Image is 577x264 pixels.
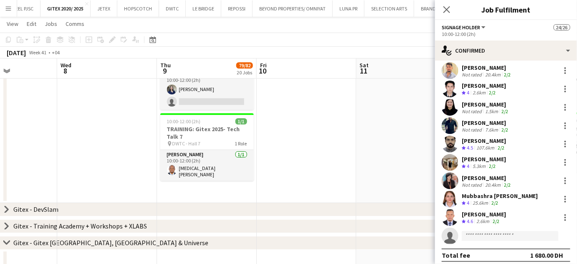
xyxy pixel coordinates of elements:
span: 10:00-12:00 (2h) [167,118,201,124]
app-skills-label: 2/2 [504,71,511,78]
span: View [7,20,18,28]
span: 1/1 [235,118,247,124]
app-skills-label: 2/2 [498,145,504,151]
span: 4.5 [467,145,473,151]
div: Total fee [442,251,470,259]
div: [PERSON_NAME] [462,211,506,218]
div: Gitex - Training Academy + Workshops + XLABS [13,222,147,230]
div: 1 680.00 DH [531,251,564,259]
div: 10:00-12:00 (2h) [442,31,570,37]
div: [PERSON_NAME] [462,64,512,71]
button: LE BRIDGE [186,0,221,17]
button: BRAND BOX GLOBAL [414,0,472,17]
span: 11 [359,66,369,76]
div: Not rated [462,182,483,188]
div: 20 Jobs [237,69,253,76]
h3: TRAINING: Gitex 2025- Tech Talk 7 [160,125,254,140]
button: LUNA PR [333,0,364,17]
span: Edit [27,20,36,28]
button: HOPSCOTCH [117,0,159,17]
button: BEYOND PROPERTIES/ OMNIYAT [253,0,333,17]
span: 79/82 [236,62,253,69]
span: Comms [66,20,84,28]
span: 4 [467,200,469,206]
span: DWTC - Hall 7 [172,140,201,147]
button: REPOSSI [221,0,253,17]
app-card-role: [PERSON_NAME]1/210:00-12:00 (2h)[PERSON_NAME] [160,69,254,110]
span: 10 [259,66,267,76]
span: Signage Holder [442,24,480,30]
a: Jobs [41,18,61,29]
app-skills-label: 2/2 [489,89,496,96]
div: 7.6km [483,127,500,133]
span: 9 [159,66,171,76]
button: GITEX 2020/ 2025 [40,0,91,17]
span: Wed [61,61,71,69]
span: 4.6 [467,218,473,224]
app-skills-label: 2/2 [504,182,511,188]
a: Comms [62,18,88,29]
div: Confirmed [435,41,577,61]
app-card-role: [PERSON_NAME]1/110:00-12:00 (2h)[MEDICAL_DATA][PERSON_NAME] [160,150,254,181]
div: Not rated [462,71,483,78]
div: Not rated [462,108,483,114]
div: Gitex - Gitex [GEOGRAPHIC_DATA], [GEOGRAPHIC_DATA] & Universe [13,239,208,247]
button: DWTC [159,0,186,17]
div: 107.6km [475,145,496,152]
app-skills-label: 2/2 [501,108,508,114]
div: [PERSON_NAME] [462,101,510,108]
div: [DATE] [7,48,26,57]
div: 25.6km [471,200,490,207]
span: Thu [160,61,171,69]
div: 5.3km [471,163,487,170]
div: Mubbashra [PERSON_NAME] [462,192,538,200]
span: 4 [467,89,469,96]
div: 20.4km [483,182,502,188]
span: Week 41 [28,49,48,56]
div: [PERSON_NAME] [462,119,510,127]
div: +04 [52,49,60,56]
span: 1 Role [235,140,247,147]
app-skills-label: 2/2 [493,218,499,224]
div: 1.5km [483,108,500,114]
app-skills-label: 2/2 [489,163,496,169]
a: Edit [23,18,40,29]
app-skills-label: 2/2 [491,200,498,206]
button: JETEX [91,0,117,17]
button: SELECTION ARTS [364,0,414,17]
button: Signage Holder [442,24,487,30]
span: Fri [260,61,267,69]
span: 24/26 [554,24,570,30]
div: [PERSON_NAME] [462,137,506,145]
div: 2.6km [471,89,487,96]
div: [PERSON_NAME] [462,174,512,182]
div: 2.6km [475,218,491,225]
app-job-card: 10:00-12:00 (2h)1/1TRAINING: Gitex 2025- Tech Talk 7 DWTC - Hall 71 Role[PERSON_NAME]1/110:00-12:... [160,113,254,181]
span: 8 [59,66,71,76]
app-skills-label: 2/2 [501,127,508,133]
h3: Job Fulfilment [435,4,577,15]
div: [PERSON_NAME] [462,155,506,163]
div: Not rated [462,127,483,133]
div: Gitex - DevSlam [13,205,58,213]
span: 4 [467,163,469,169]
a: View [3,18,22,29]
span: Sat [360,61,369,69]
div: [PERSON_NAME] [462,82,506,89]
span: Jobs [45,20,57,28]
div: 20.4km [483,71,502,78]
